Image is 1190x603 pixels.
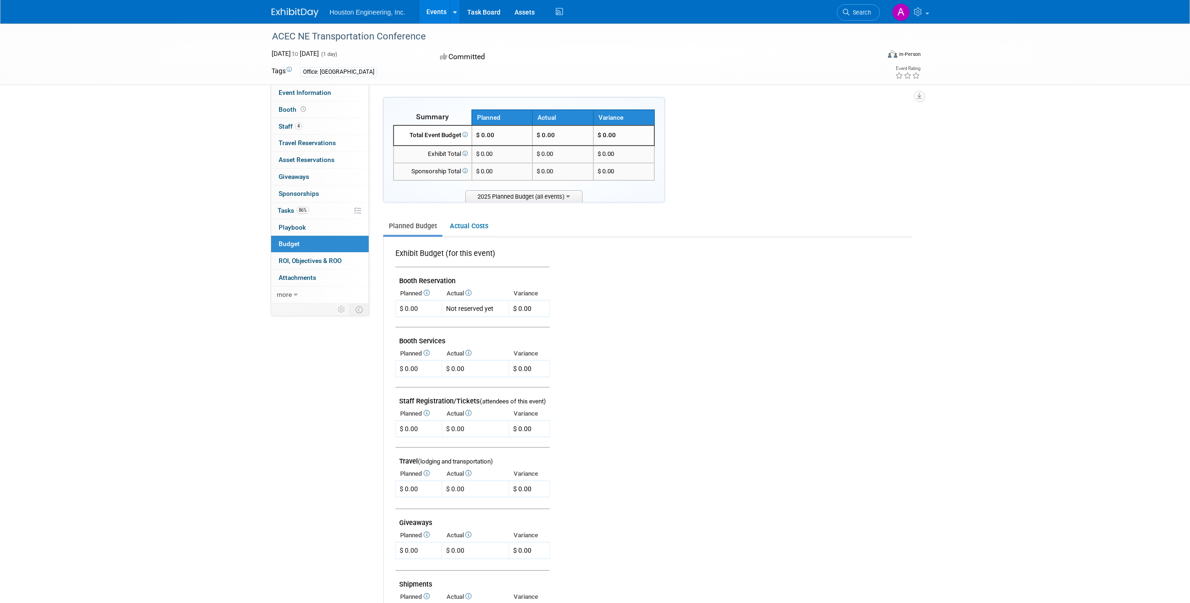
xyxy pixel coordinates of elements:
span: Sponsorships [279,190,319,197]
a: Search [837,4,880,21]
span: Giveaways [279,173,309,180]
span: (1 day) [320,51,337,57]
div: In-Person [899,51,921,58]
a: Travel Reservations [271,135,369,151]
th: Actual [442,407,509,420]
th: Variance [593,110,654,125]
td: Tags [272,66,292,77]
td: $ 0.00 [442,421,509,437]
div: Event Rating [895,66,920,71]
img: Adam Walker [892,3,910,21]
th: Variance [509,287,549,300]
div: Event Format [825,49,921,63]
span: Budget [279,240,300,247]
div: ACEC NE Transportation Conference [269,28,866,45]
a: Asset Reservations [271,152,369,168]
span: 86% [296,207,309,214]
td: Staff Registration/Tickets [395,387,550,408]
span: Event Information [279,89,331,96]
span: Attachments [279,274,316,281]
td: $ 0.00 [532,146,593,163]
td: Booth Reservation [395,267,550,287]
div: $ 0.00 [400,304,418,313]
span: Booth not reserved yet [299,106,308,113]
td: $ 0.00 [442,361,509,377]
span: Search [849,9,871,16]
span: Asset Reservations [279,156,334,163]
span: $ 0.00 [513,305,531,312]
img: Format-Inperson.png [888,50,897,58]
a: Tasks86% [271,202,369,219]
div: Office: [GEOGRAPHIC_DATA] [300,67,377,77]
th: Planned [395,529,442,542]
td: $ 0.00 [532,163,593,180]
th: Actual [442,467,509,480]
a: Event Information [271,85,369,101]
a: Sponsorships [271,186,369,202]
th: Planned [395,467,442,480]
span: Houston Engineering, Inc. [330,8,405,16]
span: $ 0.00 [513,547,531,554]
span: Tasks [278,207,309,214]
span: $ 0.00 [598,131,616,139]
th: Variance [509,529,549,542]
span: $ 0.00 [598,150,614,157]
td: Personalize Event Tab Strip [334,303,350,316]
a: Staff4 [271,118,369,135]
th: Planned [472,110,533,125]
td: Not reserved yet [442,301,509,317]
td: $ 0.00 [442,542,509,559]
td: $ 0.00 [442,481,509,497]
a: Actual Costs [444,217,493,235]
span: Booth [279,106,308,113]
span: (attendees of this event) [480,398,546,405]
th: Actual [442,529,509,542]
span: more [277,291,292,298]
span: Summary [416,112,449,121]
th: Planned [395,347,442,360]
span: $ 0.00 [513,425,531,433]
span: 2025 Planned Budget (all events) [465,190,583,202]
span: to [291,50,300,57]
span: $ 0.00 [513,365,531,372]
span: $ 0.00 [476,131,494,139]
th: Planned [395,407,442,420]
a: ROI, Objectives & ROO [271,253,369,269]
img: ExhibitDay [272,8,318,17]
th: Actual [532,110,593,125]
span: Playbook [279,224,306,231]
span: $ 0.00 [476,168,493,175]
span: Staff [279,123,302,130]
th: Actual [442,347,509,360]
div: Exhibit Total [398,150,468,159]
th: Actual [442,287,509,300]
a: Playbook [271,219,369,236]
span: $ 0.00 [476,150,493,157]
a: Planned Budget [383,217,442,235]
div: Total Event Budget [398,131,468,140]
span: 4 [295,123,302,130]
a: more [271,286,369,303]
th: Variance [509,347,549,360]
th: Planned [395,287,442,300]
div: $ 0.00 [400,364,418,373]
th: Variance [509,467,549,480]
a: Giveaways [271,169,369,185]
span: $ 0.00 [598,168,614,175]
td: Booth Services [395,327,550,348]
div: $ 0.00 [400,424,418,433]
div: Sponsorship Total [398,167,468,176]
div: Exhibit Budget (for this event) [395,248,546,264]
td: Toggle Event Tabs [349,303,369,316]
span: ROI, Objectives & ROO [279,257,341,264]
a: Attachments [271,270,369,286]
a: Booth [271,101,369,118]
div: $ 0.00 [400,484,418,494]
div: $ 0.00 [400,546,418,555]
th: Variance [509,407,549,420]
span: $ 0.00 [513,485,531,493]
span: (lodging and transportation) [418,458,493,465]
a: Budget [271,236,369,252]
td: Travel [395,448,550,468]
span: Travel Reservations [279,139,336,147]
